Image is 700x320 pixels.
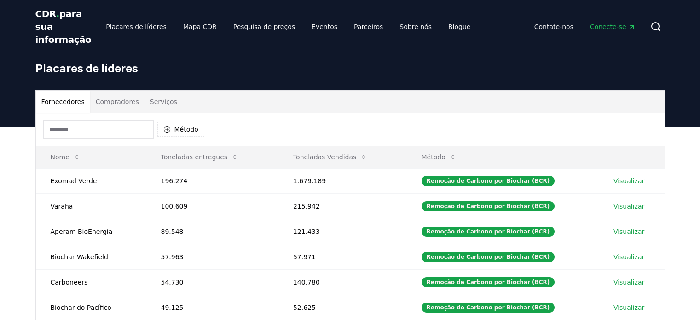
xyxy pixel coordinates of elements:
[427,254,550,260] font: Remoção de Carbono por Biochar (BCR)
[613,176,644,186] a: Visualizar
[293,228,320,235] font: 121.433
[613,202,644,211] a: Visualizar
[98,18,478,35] nav: Principal
[183,23,217,30] font: Mapa CDR
[441,18,478,35] a: Blogue
[51,253,108,261] font: Biochar Wakefield
[233,23,295,30] font: Pesquisa de preços
[613,303,644,312] a: Visualizar
[293,153,356,161] font: Toneladas Vendidas
[35,8,92,45] font: para sua informação
[293,177,326,185] font: 1.679.189
[176,18,224,35] a: Mapa CDR
[613,304,644,311] font: Visualizar
[613,228,644,235] font: Visualizar
[51,228,113,235] font: Aperam BioEnergia
[51,279,88,286] font: Carboneers
[613,252,644,262] a: Visualizar
[35,60,138,76] font: Placares de líderes
[427,203,550,209] font: Remoção de Carbono por Biochar (BCR)
[161,203,187,210] font: 100.609
[161,304,183,311] font: 49.125
[293,203,320,210] font: 215.942
[422,153,445,161] font: Método
[527,18,581,35] a: Contate-nos
[51,304,111,311] font: Biochar do Pacífico
[613,278,644,287] a: Visualizar
[106,23,167,30] font: Placares de líderes
[161,253,183,261] font: 57.963
[613,177,644,185] font: Visualizar
[150,98,177,105] font: Serviços
[41,98,85,105] font: Fornecedores
[98,18,174,35] a: Placares de líderes
[583,18,643,35] a: Conecte-se
[613,203,644,210] font: Visualizar
[527,18,643,35] nav: Principal
[293,304,316,311] font: 52.625
[174,126,198,133] font: Método
[392,18,439,35] a: Sobre nós
[304,18,345,35] a: Eventos
[613,253,644,261] font: Visualizar
[35,7,92,46] a: CDR.para sua informação
[613,279,644,286] font: Visualizar
[448,23,470,30] font: Blogue
[354,23,383,30] font: Parceiros
[157,122,204,137] button: Método
[293,279,320,286] font: 140.780
[56,8,59,19] font: .
[427,228,550,235] font: Remoção de Carbono por Biochar (BCR)
[286,148,375,166] button: Toneladas Vendidas
[613,227,644,236] a: Visualizar
[43,148,88,166] button: Nome
[399,23,432,30] font: Sobre nós
[161,177,187,185] font: 196.274
[427,279,550,285] font: Remoção de Carbono por Biochar (BCR)
[35,8,56,19] font: CDR
[96,98,139,105] font: Compradores
[293,253,316,261] font: 57.971
[534,23,573,30] font: Contate-nos
[347,18,390,35] a: Parceiros
[161,228,183,235] font: 89.548
[51,203,73,210] font: Varaha
[51,177,97,185] font: Exomad Verde
[312,23,337,30] font: Eventos
[153,148,246,166] button: Toneladas entregues
[414,148,464,166] button: Método
[427,178,550,184] font: Remoção de Carbono por Biochar (BCR)
[161,279,183,286] font: 54.730
[51,153,69,161] font: Nome
[161,153,227,161] font: Toneladas entregues
[590,23,626,30] font: Conecte-se
[427,304,550,311] font: Remoção de Carbono por Biochar (BCR)
[226,18,302,35] a: Pesquisa de preços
